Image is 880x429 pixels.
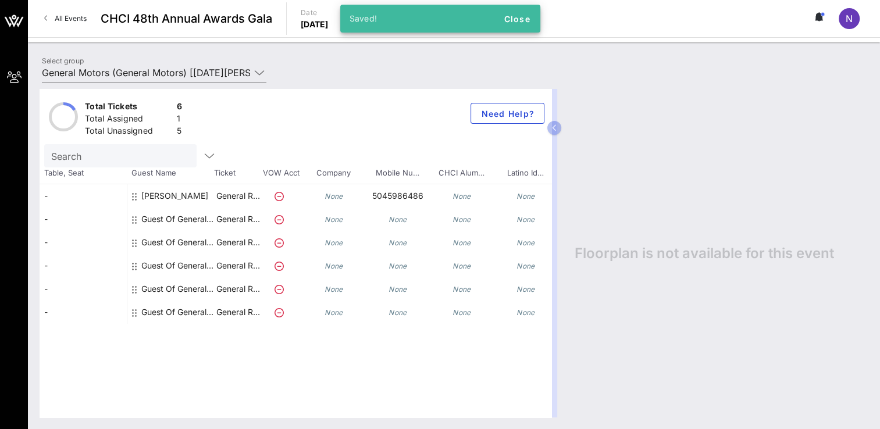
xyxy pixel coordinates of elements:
[215,277,261,301] p: General R…
[141,184,208,217] div: Kyle Shelly
[40,254,127,277] div: -
[516,238,535,247] i: None
[325,192,343,201] i: None
[215,301,261,324] p: General R…
[301,7,329,19] p: Date
[325,262,343,270] i: None
[301,167,365,179] span: Company
[101,10,272,27] span: CHCI 48th Annual Awards Gala
[516,215,535,224] i: None
[480,109,535,119] span: Need Help?
[85,113,172,127] div: Total Assigned
[350,13,377,23] span: Saved!
[846,13,853,24] span: N
[214,167,261,179] span: Ticket
[215,208,261,231] p: General R…
[141,277,215,301] div: Guest Of General Motors
[40,208,127,231] div: -
[40,301,127,324] div: -
[215,254,261,277] p: General R…
[389,308,407,317] i: None
[325,308,343,317] i: None
[498,8,536,29] button: Close
[37,9,94,28] a: All Events
[40,167,127,179] span: Table, Seat
[389,285,407,294] i: None
[453,308,471,317] i: None
[365,167,429,179] span: Mobile Nu…
[141,208,215,231] div: Guest Of General Motors
[141,231,215,254] div: Guest Of General Motors
[215,231,261,254] p: General R…
[55,14,87,23] span: All Events
[516,285,535,294] i: None
[453,285,471,294] i: None
[453,215,471,224] i: None
[40,184,127,208] div: -
[453,262,471,270] i: None
[177,125,182,140] div: 5
[325,215,343,224] i: None
[85,101,172,115] div: Total Tickets
[301,19,329,30] p: [DATE]
[575,245,834,262] span: Floorplan is not available for this event
[839,8,860,29] div: N
[516,262,535,270] i: None
[389,262,407,270] i: None
[141,254,215,277] div: Guest Of General Motors
[141,301,215,324] div: Guest Of General Motors
[42,56,84,65] label: Select group
[516,308,535,317] i: None
[325,238,343,247] i: None
[471,103,544,124] button: Need Help?
[85,125,172,140] div: Total Unassigned
[453,192,471,201] i: None
[503,14,531,24] span: Close
[215,184,261,208] p: General R…
[389,238,407,247] i: None
[40,277,127,301] div: -
[366,184,430,208] p: 5045986486
[177,101,182,115] div: 6
[493,167,557,179] span: Latino Id…
[516,192,535,201] i: None
[325,285,343,294] i: None
[429,167,493,179] span: CHCI Alum…
[261,167,301,179] span: VOW Acct
[453,238,471,247] i: None
[177,113,182,127] div: 1
[389,215,407,224] i: None
[40,231,127,254] div: -
[127,167,214,179] span: Guest Name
